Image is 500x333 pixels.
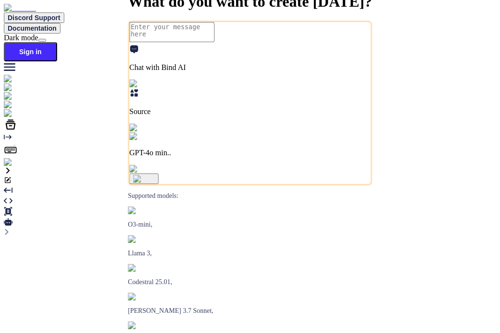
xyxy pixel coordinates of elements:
p: Chat with Bind AI [130,63,371,72]
p: Llama 3, [128,250,372,257]
button: Sign in [4,42,57,61]
button: Documentation [4,23,60,34]
p: GPT-4o min.. [130,149,371,157]
img: Pick Tools [130,80,169,88]
img: icon [133,175,155,183]
img: Mistral-AI [128,264,165,272]
img: Llama2 [128,235,156,243]
span: Dark mode [4,34,38,42]
span: Documentation [8,24,57,32]
img: Pick Models [130,124,176,132]
img: GPT-4o mini [130,132,177,141]
p: Codestral 25.01, [128,278,372,286]
p: Supported models: [128,192,372,200]
img: darkCloudIdeIcon [4,109,67,118]
span: Discord Support [8,14,60,22]
img: chat [4,75,24,83]
img: signin [4,158,30,167]
button: Discord Support [4,12,64,23]
img: claude [128,322,154,329]
img: GPT-4 [128,207,154,214]
img: claude [128,293,154,300]
img: attachment [130,165,171,173]
p: O3-mini, [128,221,372,229]
p: [PERSON_NAME] 3.7 Sonnet, [128,307,372,315]
p: Source [130,107,371,116]
img: Bind AI [4,4,36,12]
img: chat [4,92,24,101]
img: ai-studio [4,83,38,92]
img: githubLight [4,101,48,109]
